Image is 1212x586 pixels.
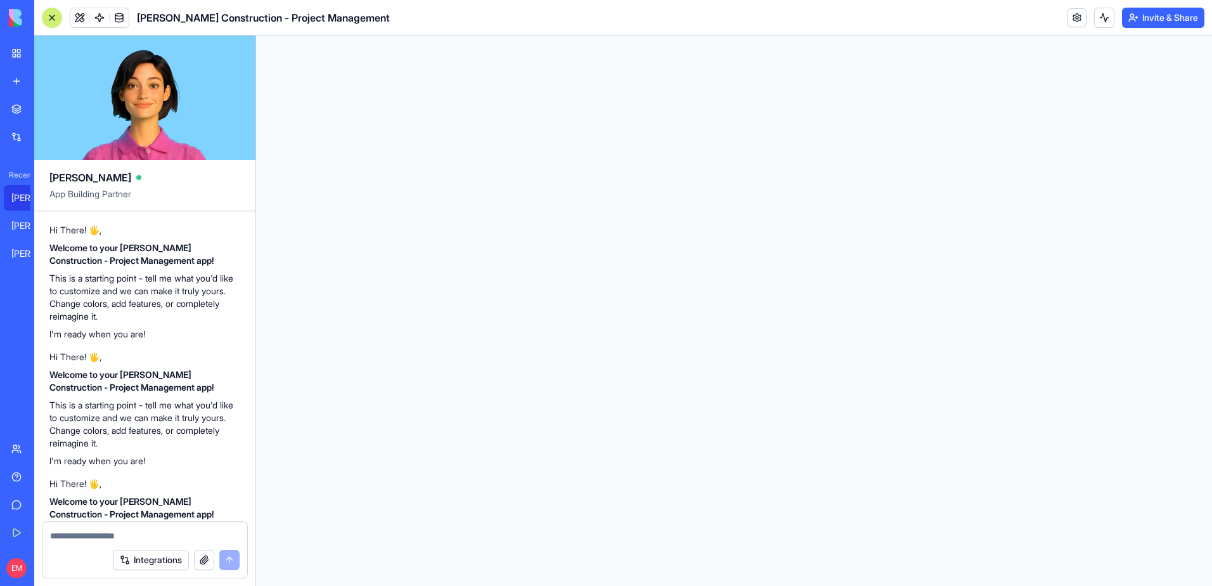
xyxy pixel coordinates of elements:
a: [PERSON_NAME] Construction Manager [4,241,55,266]
a: [PERSON_NAME] Construction Manager-Old [4,213,55,238]
p: Hi There! 🖐️, [49,224,240,237]
p: Hi There! 🖐️, [49,478,240,490]
span: EM [6,558,27,578]
button: Integrations [113,550,189,570]
p: This is a starting point - tell me what you'd like to customize and we can make it truly yours. C... [49,272,240,323]
p: This is a starting point - tell me what you'd like to customize and we can make it truly yours. C... [49,399,240,450]
p: Hi There! 🖐️, [49,351,240,363]
p: I'm ready when you are! [49,455,240,467]
p: I'm ready when you are! [49,328,240,341]
span: Recent [4,170,30,180]
button: Invite & Share [1122,8,1204,28]
strong: Welcome to your [PERSON_NAME] Construction - Project Management app! [49,369,214,393]
div: [PERSON_NAME] Construction Manager [11,247,47,260]
strong: Welcome to your [PERSON_NAME] Construction - Project Management app! [49,496,214,519]
div: [PERSON_NAME] Construction Manager-Old [11,219,47,232]
strong: Welcome to your [PERSON_NAME] Construction - Project Management app! [49,242,214,266]
div: [PERSON_NAME] Construction - Project Management [11,192,47,204]
img: logo [9,9,87,27]
span: [PERSON_NAME] [49,170,131,185]
span: [PERSON_NAME] Construction - Project Management [137,10,390,25]
span: App Building Partner [49,188,240,211]
a: [PERSON_NAME] Construction - Project Management [4,185,55,211]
